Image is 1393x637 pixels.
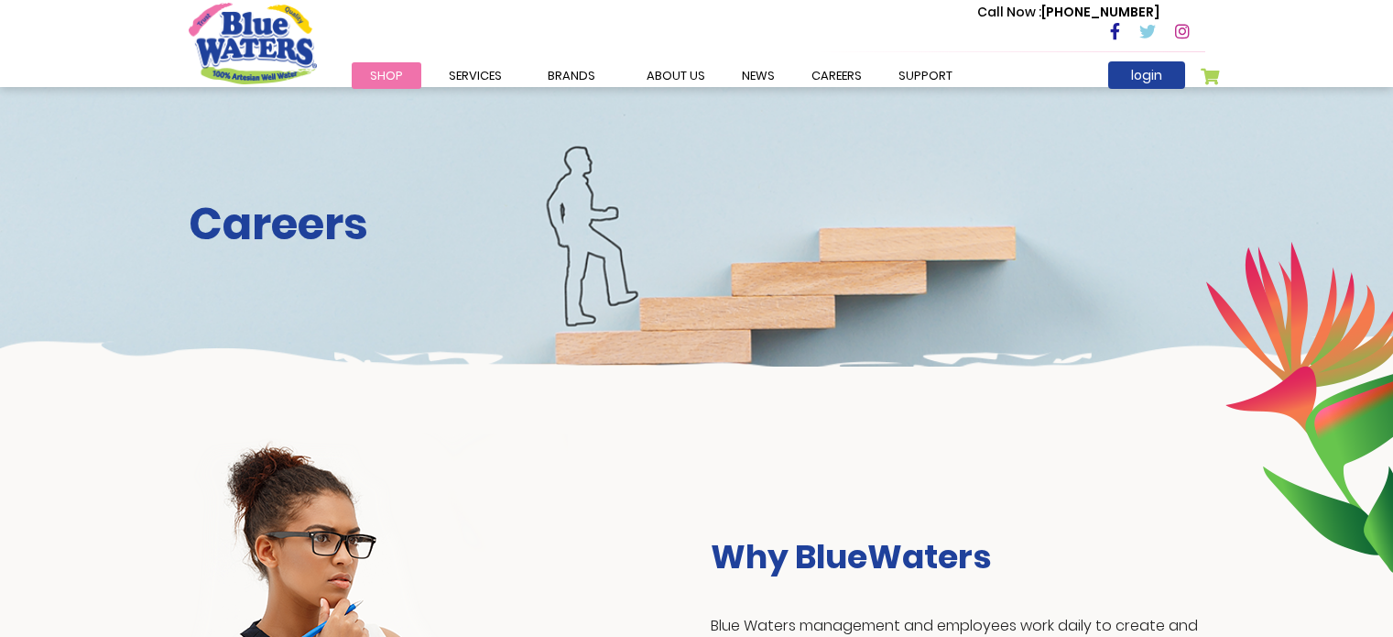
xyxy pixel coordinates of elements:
img: career-intro-leaves.png [1205,241,1393,573]
a: about us [628,62,724,89]
a: store logo [189,3,317,83]
a: News [724,62,793,89]
span: Services [449,67,502,84]
span: Call Now : [977,3,1041,21]
a: login [1108,61,1185,89]
a: support [880,62,971,89]
h2: Careers [189,198,1205,251]
span: Brands [548,67,595,84]
h3: Why BlueWaters [711,537,1205,577]
a: careers [793,62,880,89]
span: Shop [370,67,403,84]
p: [PHONE_NUMBER] [977,3,1159,22]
